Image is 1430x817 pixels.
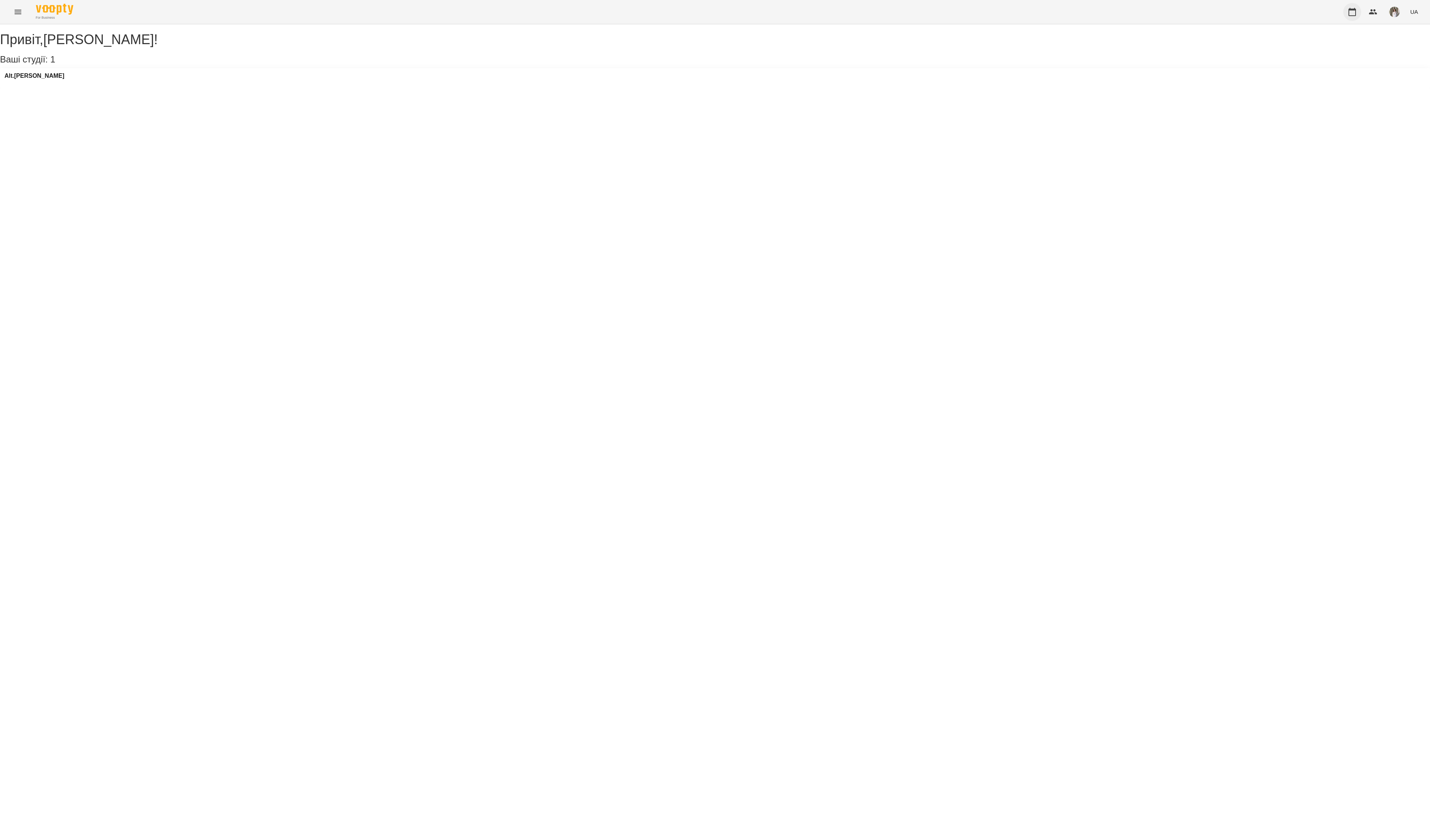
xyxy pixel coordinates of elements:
[36,15,73,20] span: For Business
[36,4,73,15] img: Voopty Logo
[9,3,27,21] button: Menu
[4,73,64,79] a: Alt.[PERSON_NAME]
[50,54,55,64] span: 1
[1389,7,1400,17] img: 364895220a4789552a8225db6642e1db.jpeg
[1410,8,1418,16] span: UA
[1407,5,1421,19] button: UA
